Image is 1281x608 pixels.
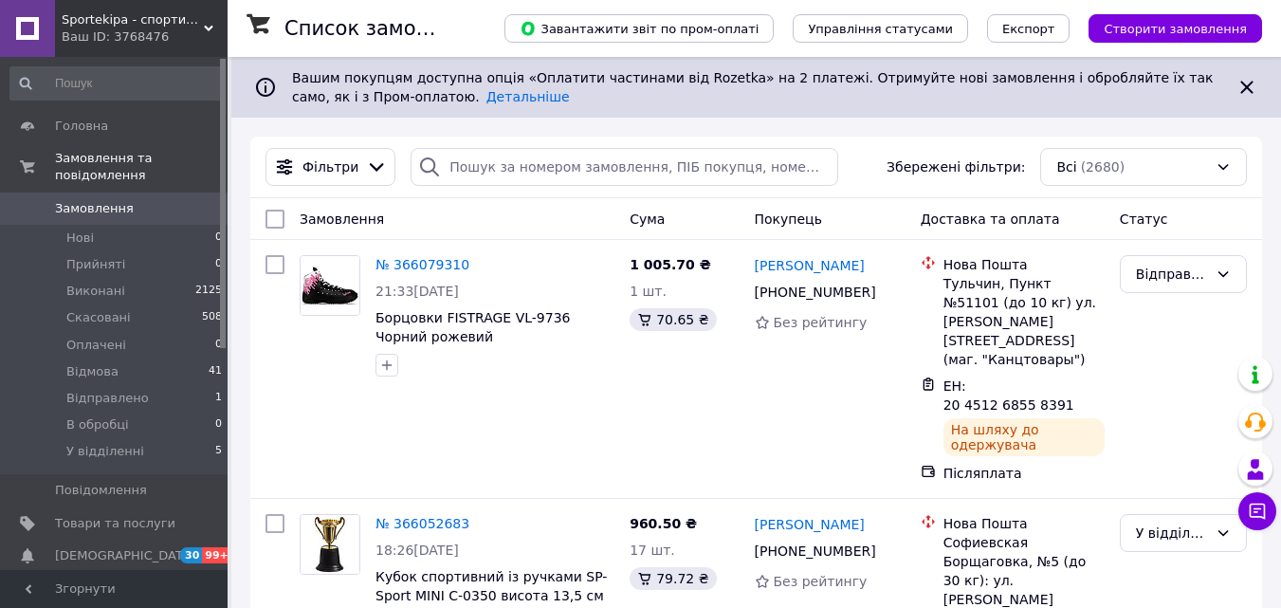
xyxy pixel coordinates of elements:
a: № 366052683 [375,516,469,531]
span: Вашим покупцям доступна опція «Оплатити частинами від Rozetka» на 2 платежі. Отримуйте нові замов... [292,70,1213,104]
div: Нова Пошта [943,514,1105,533]
div: У відділенні [1136,523,1208,544]
span: Товари та послуги [55,515,175,532]
span: 17 шт. [630,543,675,558]
span: (2680) [1081,159,1125,175]
span: Збережені фільтри: [887,157,1025,176]
input: Пошук за номером замовлення, ПІБ покупця, номером телефону, Email, номером накладної [411,148,838,186]
span: Замовлення [300,212,384,227]
span: 508 [202,309,222,326]
div: 70.65 ₴ [630,308,716,331]
span: Замовлення та повідомлення [55,150,228,184]
span: Оплачені [66,337,126,354]
span: Всі [1056,157,1076,176]
input: Пошук [9,66,224,101]
span: Відмова [66,363,119,380]
span: Повідомлення [55,482,147,499]
button: Чат з покупцем [1238,492,1276,530]
a: Фото товару [300,514,360,575]
div: Відправлено [1136,264,1208,285]
span: Завантажити звіт по пром-оплаті [520,20,759,37]
span: 1 005.70 ₴ [630,257,711,272]
a: Фото товару [300,255,360,316]
a: Детальніше [486,89,570,104]
span: Експорт [1002,22,1055,36]
span: 30 [180,547,202,563]
div: На шляху до одержувача [943,418,1105,456]
span: Скасовані [66,309,131,326]
button: Експорт [987,14,1071,43]
span: [DEMOGRAPHIC_DATA] [55,547,195,564]
span: У відділенні [66,443,144,460]
a: [PERSON_NAME] [755,515,865,534]
span: 41 [209,363,222,380]
span: Замовлення [55,200,134,217]
span: Створити замовлення [1104,22,1247,36]
a: Створити замовлення [1070,20,1262,35]
span: Cума [630,212,665,227]
button: Завантажити звіт по пром-оплаті [504,14,774,43]
button: Створити замовлення [1089,14,1262,43]
span: Без рейтингу [774,574,868,589]
div: Тульчин, Пункт №51101 (до 10 кг) ул. [PERSON_NAME][STREET_ADDRESS] (маг. "Канцтовары") [943,274,1105,369]
a: [PERSON_NAME] [755,256,865,275]
div: 79.72 ₴ [630,567,716,590]
span: Фільтри [302,157,358,176]
div: [PHONE_NUMBER] [751,538,880,564]
span: 0 [215,230,222,247]
span: Покупець [755,212,822,227]
span: Головна [55,118,108,135]
span: Управління статусами [808,22,953,36]
span: Статус [1120,212,1168,227]
span: Без рейтингу [774,315,868,330]
span: Доставка та оплата [921,212,1060,227]
span: Нові [66,230,94,247]
span: 0 [215,337,222,354]
img: Фото товару [301,515,359,574]
div: Нова Пошта [943,255,1105,274]
span: Прийняті [66,256,125,273]
span: 0 [215,256,222,273]
div: Післяплата [943,464,1105,483]
div: Ваш ID: 3768476 [62,28,228,46]
span: 0 [215,416,222,433]
span: 99+ [202,547,233,563]
span: 5 [215,443,222,460]
span: Відправлено [66,390,149,407]
span: Виконані [66,283,125,300]
span: В обробці [66,416,129,433]
span: 960.50 ₴ [630,516,697,531]
img: Фото товару [301,256,359,315]
div: [PHONE_NUMBER] [751,279,880,305]
span: Sportekipa - спортивні товари [62,11,204,28]
span: 1 шт. [630,284,667,299]
a: № 366079310 [375,257,469,272]
span: 2125 [195,283,222,300]
a: Борцовки FISTRAGE VL-9736 Чорний рожевий [375,310,570,344]
span: 18:26[DATE] [375,543,459,558]
h1: Список замовлень [284,17,477,40]
span: 1 [215,390,222,407]
span: 21:33[DATE] [375,284,459,299]
button: Управління статусами [793,14,968,43]
span: ЕН: 20 4512 6855 8391 [943,378,1074,413]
